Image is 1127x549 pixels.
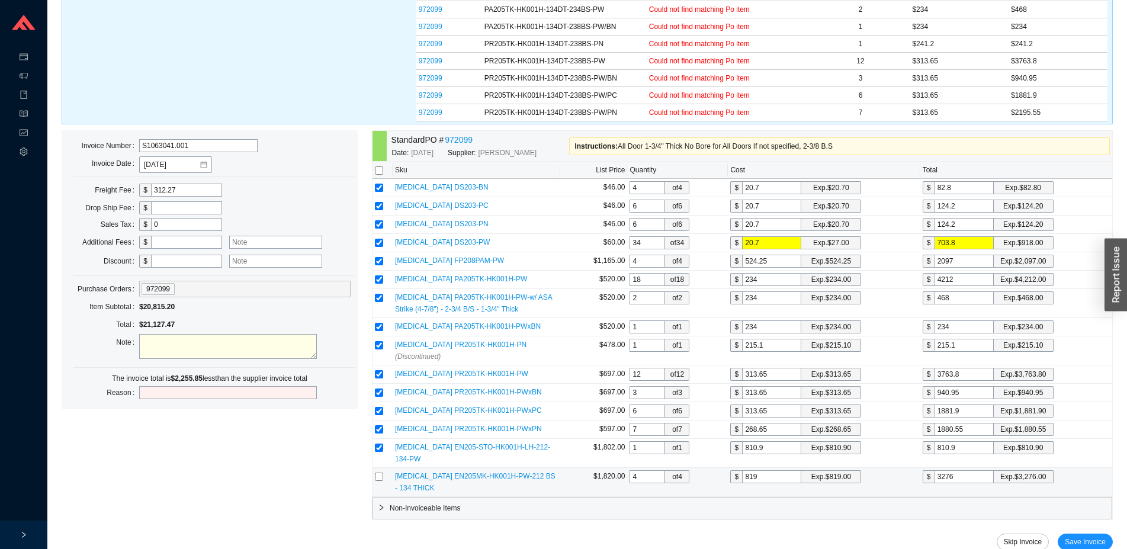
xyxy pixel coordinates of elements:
div: $ [139,236,151,249]
div: Exp. $1,880.55 [1000,423,1046,435]
a: 972099 [419,74,442,82]
label: Invoice Number [82,137,139,154]
span: credit-card [20,49,28,68]
label: Invoice Date [92,155,139,172]
div: $ [923,386,935,399]
div: Standard PO # [391,133,570,147]
a: 972099 [419,23,442,31]
div: $ [923,200,935,213]
div: Exp. $819.00 [811,471,851,483]
div: $ [923,423,935,436]
span: [PERSON_NAME] [478,147,537,159]
div: Exp. $468.00 [1003,292,1043,304]
div: Could not find matching Po item [649,89,809,101]
div: Exp. $124.20 [1003,219,1043,230]
div: Exp. $20.70 [813,200,849,212]
span: read [20,105,28,124]
div: Could not find matching Po item [649,38,809,50]
div: $ [730,218,742,231]
div: Non-Invoiceable Items [373,497,1112,519]
div: Could not find matching Po item [649,4,809,15]
span: of 6 [665,200,689,212]
div: All Door 1-3/4" Thick No Bore for All Doors If not specified, 2-3/8 B.S [574,140,1104,152]
div: Exp. $810.90 [1003,442,1043,454]
span: [MEDICAL_DATA] DS203-PW [395,238,490,246]
div: Exp. $918.00 [1003,237,1043,249]
a: 972099 [419,57,442,65]
span: [DATE] [411,147,434,159]
div: Exp. $1,881.90 [1000,405,1046,417]
div: $ [923,236,935,249]
div: $46.00 [563,218,625,230]
div: $520.00 [563,273,625,285]
div: $ [730,320,742,333]
a: 972099 [445,133,473,147]
div: $ [730,273,742,286]
input: Note [229,236,322,249]
div: $ [923,404,935,418]
div: $ [730,236,742,249]
span: of 34 [665,237,689,249]
td: $234 [1009,18,1107,36]
td: PR205TK-HK001H-134DT-238BS-PW [482,53,647,70]
div: $ [730,404,742,418]
div: Exp. $27.00 [813,237,849,249]
span: Non-Invoiceable Items [390,502,1107,514]
div: Exp. $20.70 [813,219,849,230]
div: Exp. $234.00 [811,321,851,333]
div: $520.00 [563,320,625,332]
div: The invoice total is less than the supplier invoice total [69,373,351,384]
div: $ [923,441,935,454]
td: $468 [1009,1,1107,18]
div: Could not find matching Po item [649,107,809,118]
div: $ [923,368,935,381]
div: Exp. $20.70 [813,182,849,194]
div: $ [730,441,742,454]
td: 2 [811,1,910,18]
div: $ [923,273,935,286]
div: $ [730,291,742,304]
span: Save Invoice [1065,536,1106,548]
span: [MEDICAL_DATA] PA205TK-HK001H-PW [395,275,527,283]
div: $ [730,255,742,268]
div: $ [730,339,742,352]
div: $ [139,255,151,268]
a: 972099 [419,108,442,117]
div: $ [923,291,935,304]
div: $ [923,320,935,333]
span: [MEDICAL_DATA] PR205TK-HK001H-PW [395,370,528,378]
span: right [378,504,385,511]
th: List Price [560,162,627,179]
div: Exp. $234.00 [811,292,851,304]
div: Could not find matching Po item [649,55,809,67]
div: $1,165.00 [563,255,625,267]
div: Exp. $3,276.00 [1000,471,1046,483]
span: fund [20,124,28,143]
span: [MEDICAL_DATA] EN205-STO-HK001H-LH-212-134-PW [395,443,550,463]
div: Exp. $313.65 [811,368,851,380]
span: of 1 [665,321,689,333]
i: (Discontinued) [395,352,441,361]
span: 972099 [142,283,175,295]
span: [MEDICAL_DATA] DS203-PC [395,201,489,210]
span: of 1 [665,442,689,454]
td: 3 [811,70,910,87]
div: $697.00 [563,368,625,380]
label: Item Subtotal [89,298,139,315]
div: Exp. $940.95 [1003,387,1043,399]
div: Exp. $810.90 [811,442,851,454]
span: [MEDICAL_DATA] PA205TK-HK001H-PWxBN [395,322,541,330]
div: Exp. $124.20 [1003,200,1043,212]
div: $1,802.00 [563,441,625,453]
div: Exp. $4,212.00 [1000,274,1046,285]
span: setting [20,143,28,162]
span: book [20,86,28,105]
label: Additional Fees [82,234,139,251]
td: PA205TK-HK001H-134DT-238BS-PW/BN [482,18,647,36]
td: $313.65 [910,53,1009,70]
div: $ [923,339,935,352]
div: Exp. $313.65 [811,405,851,417]
td: $313.65 [910,104,1009,121]
div: $ [730,368,742,381]
span: [MEDICAL_DATA] PR205TK-HK001H-PN [395,341,526,361]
